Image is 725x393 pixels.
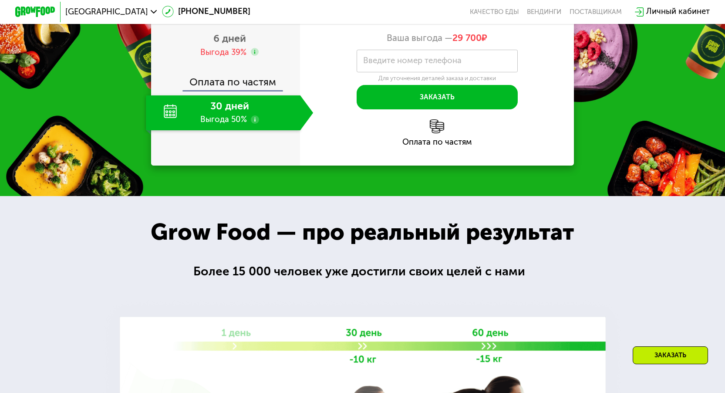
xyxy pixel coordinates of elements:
[193,262,532,281] div: Более 15 000 человек уже достигли своих целей с нами
[357,75,518,82] div: Для уточнения деталей заказа и доставки
[134,215,591,249] div: Grow Food — про реальный результат
[152,67,300,90] div: Оплата по частям
[633,346,708,364] div: Заказать
[452,32,487,43] span: ₽
[200,47,246,58] div: Выгода 39%
[452,32,482,43] span: 29 700
[213,32,246,44] span: 6 дней
[470,8,519,16] a: Качество еды
[300,32,574,43] div: Ваша выгода —
[646,6,710,18] div: Личный кабинет
[570,8,622,16] div: поставщикам
[363,58,462,64] label: Введите номер телефона
[430,119,444,133] img: l6xcnZfty9opOoJh.png
[162,6,250,18] a: [PHONE_NUMBER]
[65,8,148,16] span: [GEOGRAPHIC_DATA]
[357,85,518,109] button: Заказать
[300,138,574,146] div: Оплата по частям
[527,8,561,16] a: Вендинги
